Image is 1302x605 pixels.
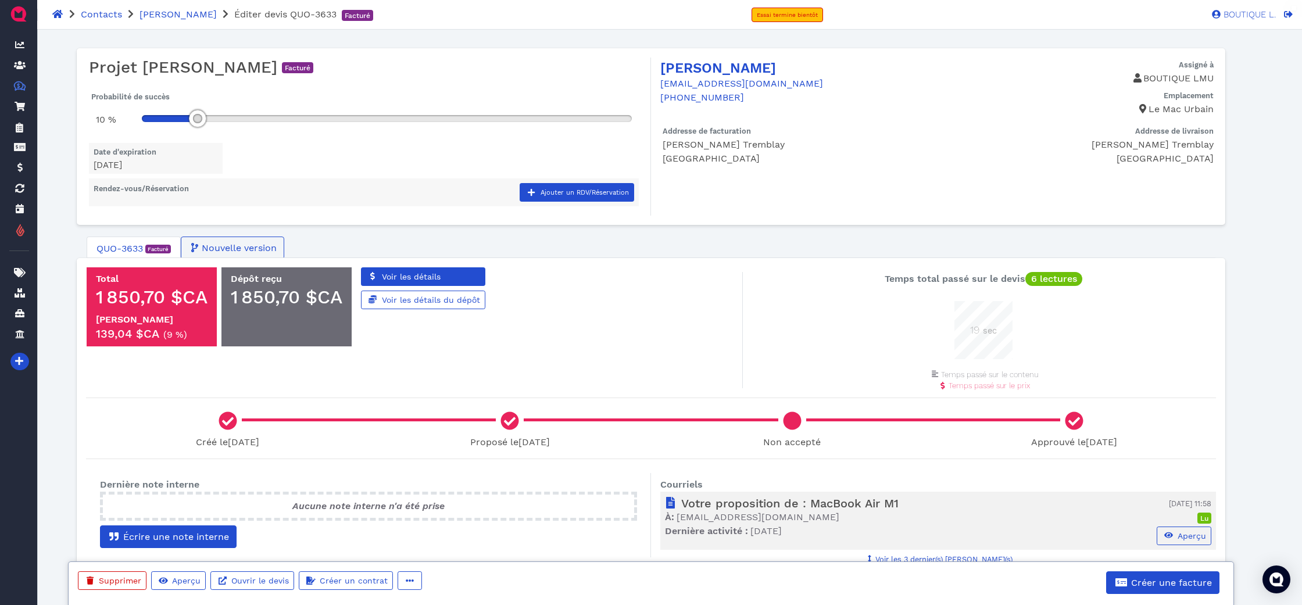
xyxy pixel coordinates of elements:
[520,183,634,202] button: Ajouter un RDV/Réservation
[231,286,342,308] span: 1 850,70 $CA
[660,78,823,89] a: [EMAIL_ADDRESS][DOMAIN_NAME]
[151,571,206,590] button: Aperçu
[947,152,1214,166] p: [GEOGRAPHIC_DATA]
[1200,515,1208,522] span: Lu
[87,237,181,261] a: QUO-3633Facturé
[757,12,818,18] span: Essai termine bientôt
[750,525,782,536] span: [DATE]
[752,8,823,22] a: Essai termine bientôt
[380,295,480,305] span: Voir les détails du dépôt
[665,510,899,524] p: [EMAIL_ADDRESS][DOMAIN_NAME]
[96,286,208,308] span: 1 850,70 $CA
[1031,273,1077,284] span: 6 lectures
[196,436,259,448] span: Créé le
[1206,9,1276,19] a: BOUTIQUE L.
[937,102,1214,116] p: Le Mac Urbain
[947,138,1214,152] div: [PERSON_NAME] Tremblay
[100,525,237,548] button: Écrire une note interne
[170,576,201,585] span: Aperçu
[941,370,1038,379] span: Temps passé sur le contenu
[89,58,650,77] h3: Projet [PERSON_NAME]
[1164,91,1214,100] span: Emplacement
[94,184,189,193] span: Rendez-vous/Réservation
[663,127,751,135] span: Addresse de facturation
[139,9,217,20] a: [PERSON_NAME]
[663,152,938,166] p: [GEOGRAPHIC_DATA]
[78,571,146,590] button: Supprimer
[231,273,282,284] span: Dépôt reçu
[763,436,821,448] span: Non accepté
[285,65,310,71] span: Facturé
[1031,436,1117,448] span: Approuvé le
[949,381,1030,390] span: Temps passé sur le prix
[91,92,170,101] span: Probabilité de succès
[81,9,122,20] a: Contacts
[361,291,485,309] a: Voir les détails du dépôt
[470,436,550,448] span: Proposé le
[1262,565,1290,593] div: Open Intercom Messenger
[345,12,370,19] span: Facturé
[318,576,388,585] span: Créer un contrat
[660,479,703,490] span: Courriels
[299,571,393,590] button: Créer un contrat
[665,511,674,522] span: À:
[96,314,173,325] span: [PERSON_NAME]
[148,246,169,252] span: Facturé
[96,114,116,125] span: 10 %
[210,571,294,590] a: Ouvrir le devis
[230,576,289,585] span: Ouvrir le devis
[1176,531,1206,540] span: Aperçu
[937,71,1214,85] p: BOUTIQUE LMU
[94,148,156,156] span: Date d'expiration
[228,436,259,448] span: [DATE]
[94,160,122,170] span: [DATE]
[96,242,143,256] span: QUO-3633
[100,479,199,490] span: Dernière note interne
[1194,499,1211,508] span: 11:58
[1169,499,1192,508] span: [DATE]
[15,223,26,238] img: lightspeed_flame_logo.png
[1106,571,1219,594] button: Créer une facture
[163,329,187,340] small: ( )
[200,241,277,255] span: Nouvelle version
[292,500,445,511] span: Aucune note interne n'a été prise
[17,83,20,88] tspan: $
[518,436,550,448] span: [DATE]
[660,92,744,103] a: [PHONE_NUMBER]
[660,60,776,76] a: [PERSON_NAME]
[1179,60,1214,69] span: Assigné à
[361,267,485,286] a: Voir les détails
[9,5,28,23] img: QuoteM_icon_flat.png
[167,329,184,340] span: 9 %
[121,531,229,542] span: Écrire une note interne
[665,496,899,510] h5: Votre proposition de : MacBook Air M1
[234,9,337,20] span: Éditer devis QUO-3633
[1157,527,1211,545] button: Aperçu
[380,272,441,281] span: Voir les détails
[96,327,159,341] span: 139,04 $CA
[96,273,119,284] span: Total
[1221,10,1276,19] span: BOUTIQUE L.
[663,138,938,152] div: [PERSON_NAME] Tremblay
[97,576,141,585] span: Supprimer
[1129,577,1212,588] span: Créer une facture
[1086,436,1117,448] span: [DATE]
[539,189,629,196] span: Ajouter un RDV/Réservation
[885,273,1082,284] span: Temps total passé sur le devis
[1135,127,1214,135] span: Addresse de livraison
[665,525,748,536] span: Dernière activité :
[181,237,284,259] button: Nouvelle version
